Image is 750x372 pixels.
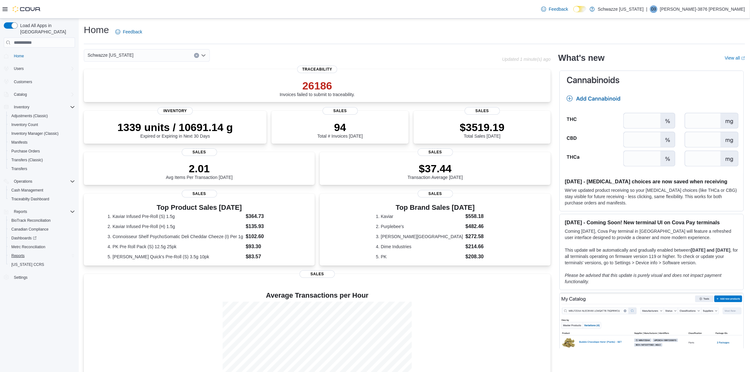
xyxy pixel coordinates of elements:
button: Catalog [11,91,29,98]
a: Reports [9,252,27,260]
dt: 4. PK Pre Roll Pack (S) 12.5g 25pk [108,243,243,250]
span: Inventory Count [9,121,75,129]
span: Traceabilty Dashboard [9,195,75,203]
button: Transfers [6,164,77,173]
button: Manifests [6,138,77,147]
button: Home [1,51,77,60]
span: Adjustments (Classic) [9,112,75,120]
span: Metrc Reconciliation [11,244,45,249]
span: Reports [11,253,25,258]
span: Inventory [157,107,193,115]
span: Sales [300,270,335,278]
dt: 4. Dime Industries [376,243,463,250]
span: Schwazze [US_STATE] [88,51,134,59]
span: Inventory [14,105,29,110]
a: Inventory Count [9,121,41,129]
span: Cash Management [11,188,43,193]
a: Adjustments (Classic) [9,112,50,120]
span: [US_STATE] CCRS [11,262,44,267]
a: Manifests [9,139,30,146]
span: Home [14,54,24,59]
button: Operations [11,178,35,185]
a: Traceabilty Dashboard [9,195,52,203]
strong: [DATE] and [DATE] [691,248,730,253]
dd: $135.93 [246,223,291,230]
button: Purchase Orders [6,147,77,156]
p: Schwazze [US_STATE] [598,5,644,13]
span: BioTrack Reconciliation [11,218,51,223]
button: Inventory Manager (Classic) [6,129,77,138]
dt: 1. Kaviar [376,213,463,220]
a: Transfers (Classic) [9,156,45,164]
span: Sales [418,190,453,197]
button: Inventory [1,103,77,112]
span: Dashboards [9,234,75,242]
button: [US_STATE] CCRS [6,260,77,269]
span: Customers [11,77,75,85]
h1: Home [84,24,109,36]
a: Canadian Compliance [9,226,51,233]
span: Sales [182,190,217,197]
span: Inventory [11,103,75,111]
p: 2.01 [166,162,233,175]
p: 94 [317,121,363,134]
span: Transfers (Classic) [9,156,75,164]
button: Reports [6,251,77,260]
p: Coming [DATE], Cova Pay terminal in [GEOGRAPHIC_DATA] will feature a refreshed user interface des... [565,228,738,241]
span: Manifests [9,139,75,146]
span: Canadian Compliance [9,226,75,233]
div: Transaction Average [DATE] [408,162,463,180]
div: Dominique-3876 Chavez [650,5,657,13]
button: Open list of options [201,53,206,58]
dt: 3. Connoisseur Shelf PsychoSomatic Deli Cheddar Cheeze (I) Per 1g [108,233,243,240]
dt: 1. Kaviar Infused Pre-Roll (S) 1.5g [108,213,243,220]
h3: [DATE] - [MEDICAL_DATA] choices are now saved when receiving [565,178,738,185]
p: [PERSON_NAME]-3876 [PERSON_NAME] [660,5,745,13]
div: Expired or Expiring in Next 30 Days [117,121,233,139]
div: Invoices failed to submit to traceability. [280,79,355,97]
svg: External link [741,56,745,60]
button: Clear input [194,53,199,58]
dt: 5. PK [376,254,463,260]
button: Inventory Count [6,120,77,129]
span: Feedback [549,6,568,12]
a: Feedback [113,26,145,38]
p: 26186 [280,79,355,92]
span: Catalog [14,92,27,97]
a: View allExternal link [725,55,745,60]
a: Transfers [9,165,30,173]
button: Users [11,65,26,72]
dd: $364.73 [246,213,291,220]
button: Catalog [1,90,77,99]
span: Adjustments (Classic) [11,113,48,118]
span: Dark Mode [573,12,574,13]
button: Canadian Compliance [6,225,77,234]
button: Settings [1,273,77,282]
button: Adjustments (Classic) [6,112,77,120]
h3: Top Brand Sales [DATE] [376,204,495,211]
p: This update will be automatically and gradually enabled between , for all terminals operating on ... [565,247,738,266]
img: Cova [13,6,41,12]
nav: Complex example [4,49,75,298]
dd: $214.66 [466,243,495,250]
span: Operations [11,178,75,185]
button: Customers [1,77,77,86]
span: Inventory Count [11,122,38,127]
button: Metrc Reconciliation [6,243,77,251]
span: Manifests [11,140,27,145]
button: Transfers (Classic) [6,156,77,164]
p: 1339 units / 10691.14 g [117,121,233,134]
button: Reports [1,207,77,216]
span: Sales [323,107,358,115]
a: Home [11,52,26,60]
span: Load All Apps in [GEOGRAPHIC_DATA] [18,22,75,35]
a: Purchase Orders [9,147,43,155]
span: Transfers [11,166,27,171]
a: Inventory Manager (Classic) [9,130,61,137]
a: Feedback [539,3,570,15]
span: Reports [11,208,75,215]
button: Traceabilty Dashboard [6,195,77,203]
p: $3519.19 [460,121,505,134]
dd: $208.30 [466,253,495,260]
span: Dashboards [11,236,37,241]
